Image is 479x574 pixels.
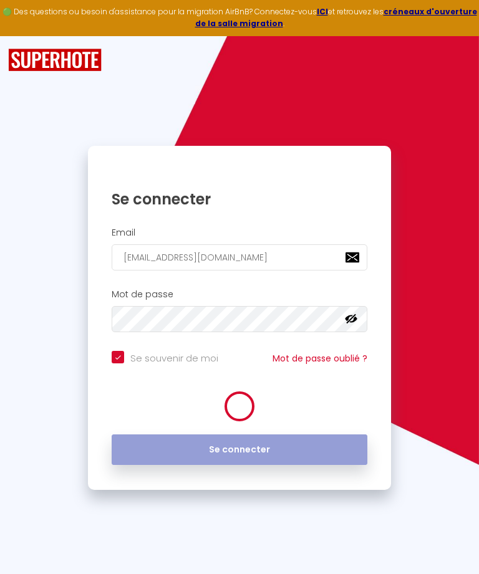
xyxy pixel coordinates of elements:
h2: Mot de passe [112,289,367,300]
a: ICI [317,6,328,17]
h2: Email [112,227,367,238]
a: Mot de passe oublié ? [273,352,367,365]
button: Ouvrir le widget de chat LiveChat [10,5,47,42]
button: Se connecter [112,434,367,466]
h1: Se connecter [112,189,367,209]
img: SuperHote logo [8,49,102,72]
input: Ton Email [112,244,367,270]
a: créneaux d'ouverture de la salle migration [195,6,477,29]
